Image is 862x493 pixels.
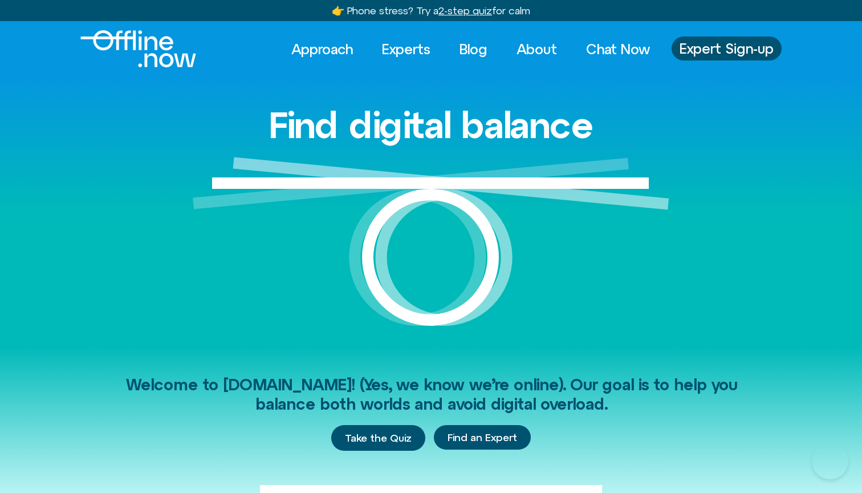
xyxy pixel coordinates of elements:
span: Take the Quiz [345,432,412,444]
nav: Menu [281,37,660,62]
a: Take the Quiz [331,425,425,451]
span: Expert Sign-up [680,41,774,56]
div: Logo [80,30,177,67]
a: Chat Now [576,37,660,62]
u: 2-step quiz [438,5,492,17]
img: offline.now [80,30,196,67]
a: Blog [449,37,498,62]
iframe: Botpress [812,443,848,479]
a: Find an Expert [434,425,531,450]
a: 👉 Phone stress? Try a2-step quizfor calm [332,5,530,17]
a: About [506,37,567,62]
a: Approach [281,37,363,62]
h1: Find digital balance [269,105,593,145]
a: Expert Sign-up [672,37,782,60]
span: Find an Expert [448,432,517,443]
a: Experts [372,37,441,62]
span: Welcome to [DOMAIN_NAME]! (Yes, we know we’re online). Our goal is to help you balance both world... [125,375,737,413]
